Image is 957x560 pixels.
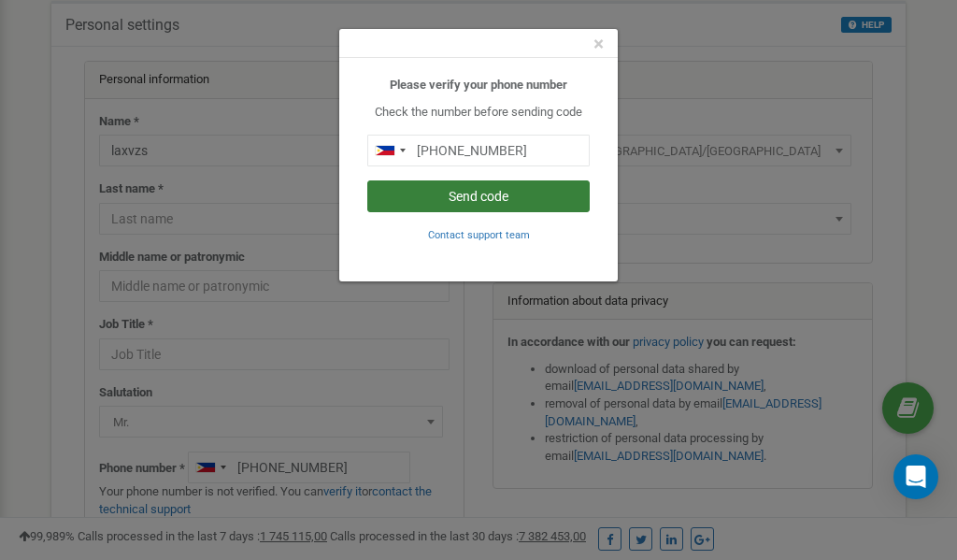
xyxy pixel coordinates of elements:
[367,135,590,166] input: 0905 123 4567
[428,229,530,241] small: Contact support team
[593,33,604,55] span: ×
[390,78,567,92] b: Please verify your phone number
[893,454,938,499] div: Open Intercom Messenger
[428,227,530,241] a: Contact support team
[593,35,604,54] button: Close
[367,180,590,212] button: Send code
[368,136,411,165] div: Telephone country code
[367,104,590,122] p: Check the number before sending code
